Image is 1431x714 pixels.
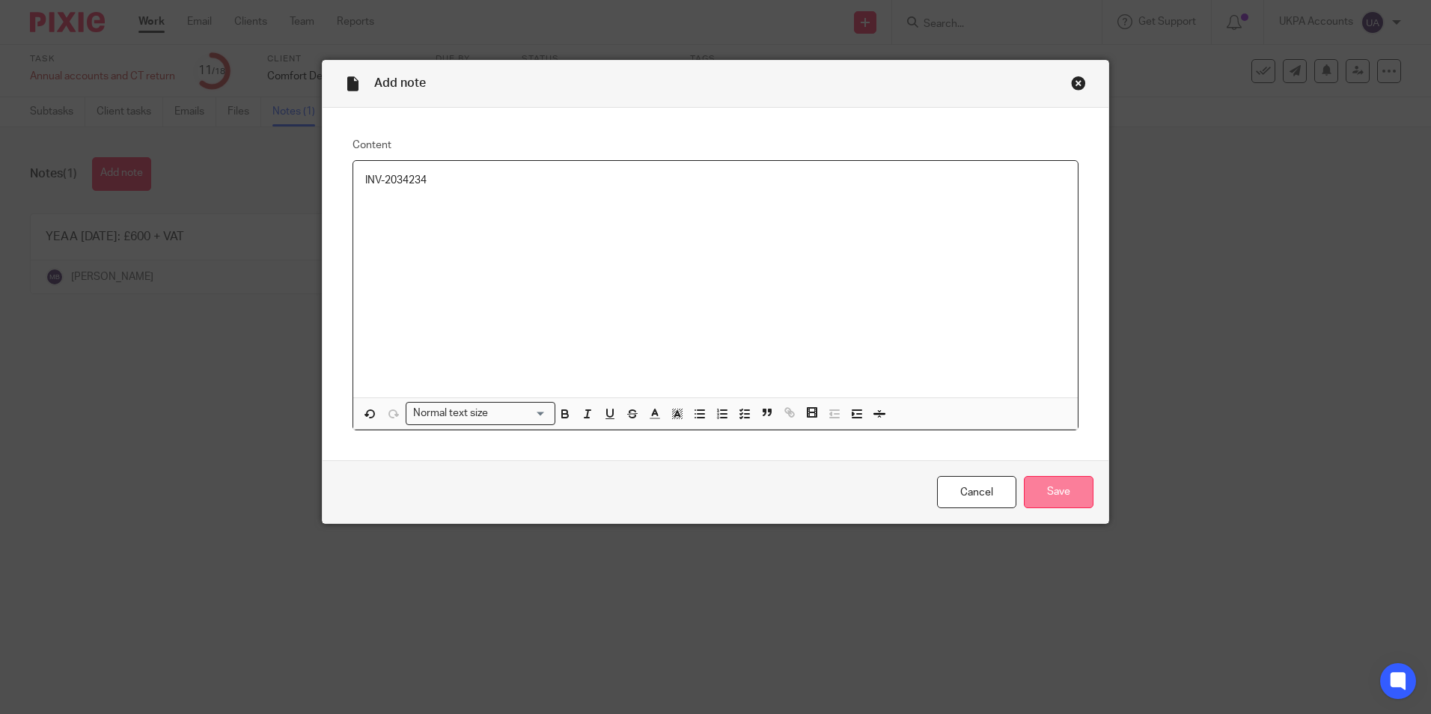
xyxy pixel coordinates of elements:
p: INV-2034234 [365,173,1066,188]
a: Cancel [937,476,1016,508]
div: Search for option [406,402,555,425]
label: Content [353,138,1078,153]
input: Search for option [492,406,546,421]
input: Save [1024,476,1093,508]
div: Close this dialog window [1071,76,1086,91]
span: Add note [374,77,426,89]
span: Normal text size [409,406,491,421]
